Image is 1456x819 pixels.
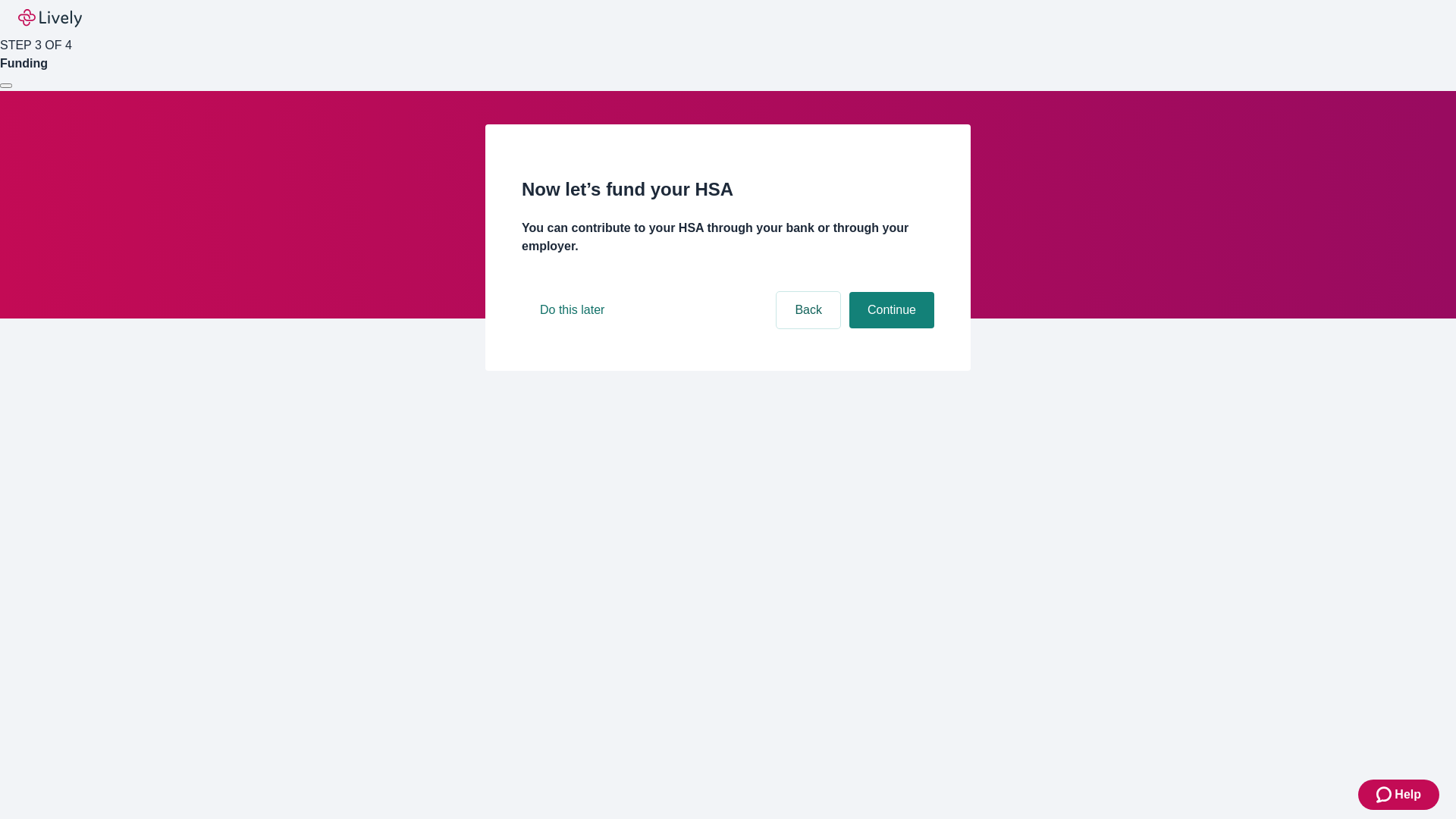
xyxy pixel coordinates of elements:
[1376,786,1395,804] svg: Zendesk support icon
[522,292,623,328] button: Do this later
[522,219,934,256] h4: You can contribute to your HSA through your bank or through your employer.
[18,9,82,27] img: Lively
[522,176,934,203] h2: Now let’s fund your HSA
[777,292,840,328] button: Back
[1358,780,1439,810] button: Zendesk support iconHelp
[849,292,934,328] button: Continue
[1395,786,1421,804] span: Help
